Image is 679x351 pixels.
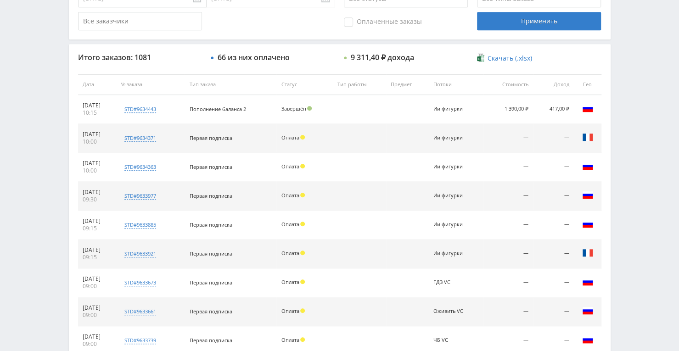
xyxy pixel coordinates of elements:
span: Оплата [281,307,299,314]
div: [DATE] [83,275,112,283]
span: Первая подписка [189,337,232,344]
span: Холд [300,251,305,255]
img: fra.png [582,132,593,143]
td: — [533,297,573,326]
th: Доход [533,74,573,95]
div: std#9633739 [124,337,156,344]
div: 10:00 [83,138,112,145]
div: Итого заказов: 1081 [78,53,202,61]
div: 9 311,40 ₽ дохода [351,53,414,61]
th: Тип работы [333,74,386,95]
div: Ии фигурки [433,164,475,170]
div: Ии фигурки [433,135,475,141]
div: 66 из них оплачено [218,53,290,61]
a: Скачать (.xlsx) [477,54,532,63]
div: ГДЗ VC [433,279,475,285]
span: Подтвержден [307,106,312,111]
div: [DATE] [83,217,112,225]
span: Первая подписка [189,308,232,315]
div: [DATE] [83,333,112,340]
div: [DATE] [83,304,112,312]
div: std#9634363 [124,163,156,171]
div: 09:30 [83,196,112,203]
img: xlsx [477,53,485,62]
div: Ии фигурки [433,251,475,256]
span: Первая подписка [189,192,232,199]
td: 1 390,00 ₽ [483,95,533,124]
div: ЧБ VC [433,337,475,343]
div: Ии фигурки [433,106,475,112]
div: std#9633977 [124,192,156,200]
span: Первая подписка [189,250,232,257]
td: — [533,182,573,211]
div: Оживить VC [433,308,475,314]
div: [DATE] [83,102,112,109]
td: — [533,124,573,153]
div: std#9633673 [124,279,156,286]
div: Ии фигурки [433,193,475,199]
div: std#9633661 [124,308,156,315]
td: — [483,297,533,326]
td: — [483,211,533,240]
span: Оплата [281,134,299,141]
span: Первая подписка [189,221,232,228]
span: Первая подписка [189,134,232,141]
span: Скачать (.xlsx) [488,55,532,62]
span: Оплата [281,336,299,343]
div: 09:00 [83,283,112,290]
div: Применить [477,12,601,30]
div: 09:00 [83,340,112,348]
img: rus.png [582,161,593,172]
span: Оплаченные заказы [344,17,422,27]
td: — [483,240,533,268]
span: Холд [300,135,305,139]
img: rus.png [582,189,593,201]
span: Холд [300,222,305,226]
td: — [533,211,573,240]
td: 417,00 ₽ [533,95,573,124]
span: Холд [300,279,305,284]
td: — [483,124,533,153]
span: Холд [300,193,305,197]
div: std#9634443 [124,106,156,113]
img: rus.png [582,218,593,229]
input: Все заказчики [78,12,202,30]
th: Предмет [386,74,429,95]
span: Холд [300,308,305,313]
div: 09:00 [83,312,112,319]
span: Пополнение баланса 2 [189,106,246,112]
th: Тип заказа [185,74,276,95]
div: 10:00 [83,167,112,174]
th: № заказа [116,74,185,95]
span: Оплата [281,279,299,285]
span: Оплата [281,192,299,199]
img: rus.png [582,305,593,316]
th: Стоимость [483,74,533,95]
img: rus.png [582,276,593,287]
span: Оплата [281,163,299,170]
td: — [483,268,533,297]
img: fra.png [582,247,593,258]
th: Потоки [429,74,483,95]
td: — [483,182,533,211]
span: Завершён [281,105,306,112]
td: — [533,268,573,297]
span: Холд [300,164,305,168]
div: [DATE] [83,160,112,167]
img: rus.png [582,334,593,345]
th: Статус [276,74,332,95]
div: 09:15 [83,254,112,261]
img: rus.png [582,103,593,114]
td: — [483,153,533,182]
div: [DATE] [83,189,112,196]
span: Первая подписка [189,163,232,170]
div: std#9633885 [124,221,156,228]
th: Дата [78,74,116,95]
td: — [533,240,573,268]
span: Оплата [281,250,299,256]
span: Холд [300,337,305,342]
div: std#9634371 [124,134,156,142]
span: Первая подписка [189,279,232,286]
div: [DATE] [83,246,112,254]
div: Ии фигурки [433,222,475,228]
